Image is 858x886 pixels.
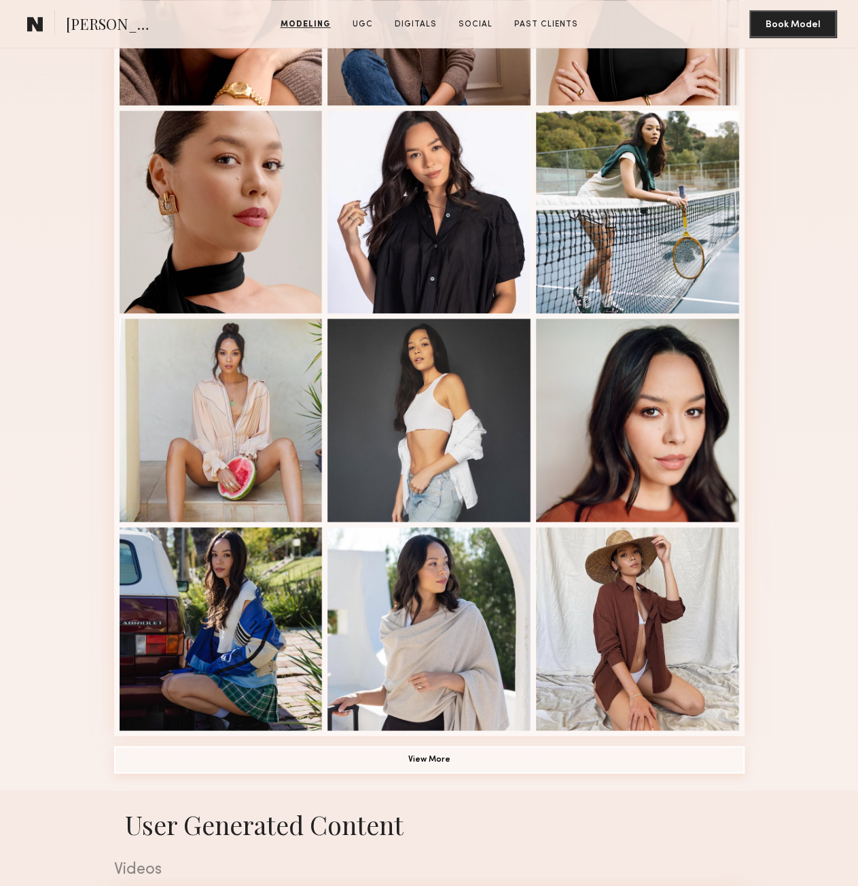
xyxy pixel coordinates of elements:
a: UGC [347,18,378,31]
a: Past Clients [509,18,584,31]
a: Modeling [275,18,336,31]
h1: User Generated Content [103,807,755,840]
a: Book Model [749,18,836,29]
span: [PERSON_NAME] [66,14,160,37]
div: Videos [114,862,745,877]
a: Digitals [389,18,442,31]
a: Social [453,18,498,31]
button: Book Model [749,10,836,37]
button: View More [114,746,745,773]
